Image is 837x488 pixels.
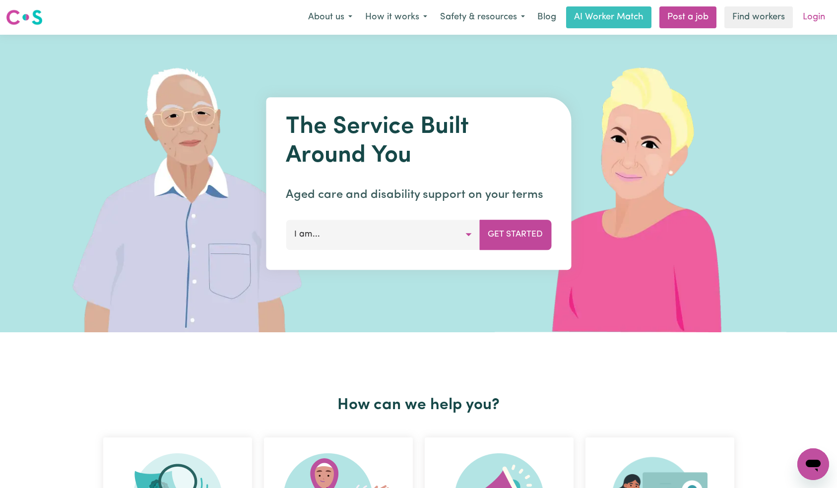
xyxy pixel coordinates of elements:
p: Aged care and disability support on your terms [286,186,551,204]
a: AI Worker Match [566,6,651,28]
a: Login [797,6,831,28]
button: How it works [359,7,434,28]
img: Careseekers logo [6,8,43,26]
button: Safety & resources [434,7,531,28]
a: Post a job [659,6,716,28]
iframe: Button to launch messaging window [797,448,829,480]
a: Find workers [724,6,793,28]
a: Blog [531,6,562,28]
button: About us [302,7,359,28]
a: Careseekers logo [6,6,43,29]
h2: How can we help you? [97,396,740,415]
button: I am... [286,220,480,249]
h1: The Service Built Around You [286,113,551,170]
button: Get Started [479,220,551,249]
